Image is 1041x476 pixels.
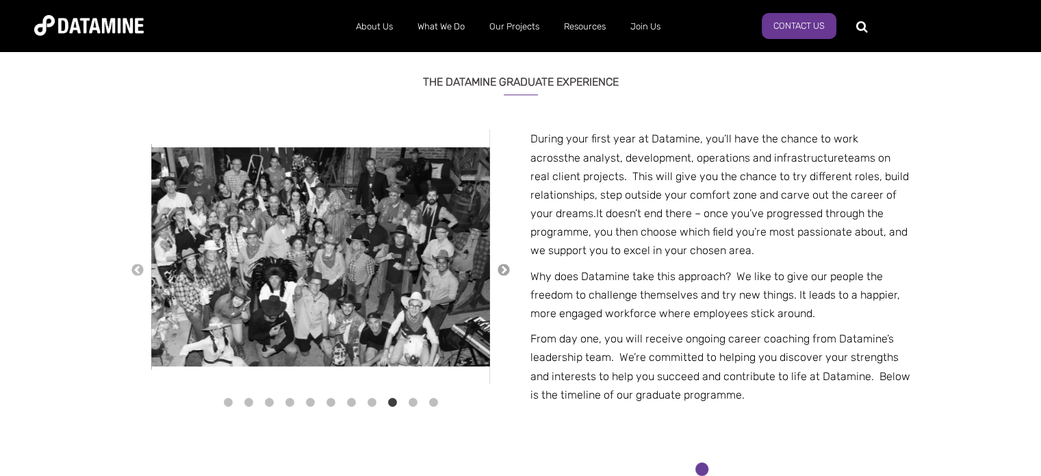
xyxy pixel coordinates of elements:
[762,13,836,39] a: Contact Us
[406,396,420,410] button: 10
[530,207,908,257] span: It doesn’t end there – once you’ve progressed through the programme, you then choose which field ...
[530,270,900,320] span: Why does Datamine take this approach? We like to give our people the freedom to challenge themsel...
[131,58,911,95] h3: The Datamine Graduate Experience
[497,263,511,278] button: →
[530,129,910,260] p: During your first year at Datamine, you’ll have the chance to work across teams on real client pr...
[477,9,552,45] a: Our Projects
[242,396,255,410] button: 2
[344,396,358,410] button: 7
[221,396,235,410] button: 1
[618,9,673,45] a: Join Us
[324,396,337,410] button: 6
[564,151,844,164] span: the analyst, development, operations and infrastructure
[405,9,477,45] a: What We Do
[131,263,144,278] button: ←
[303,396,317,410] button: 5
[365,396,378,410] button: 8
[490,129,829,384] img: gradpage7
[552,9,618,45] a: Resources
[344,9,405,45] a: About Us
[283,396,296,410] button: 4
[151,147,490,366] img: People – 146
[385,396,399,410] button: 9
[426,396,440,410] button: 11
[262,396,276,410] button: 3
[530,329,910,404] p: From day one, you will receive ongoing career coaching from Datamine’s leadership team. We’re com...
[34,15,144,36] img: Datamine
